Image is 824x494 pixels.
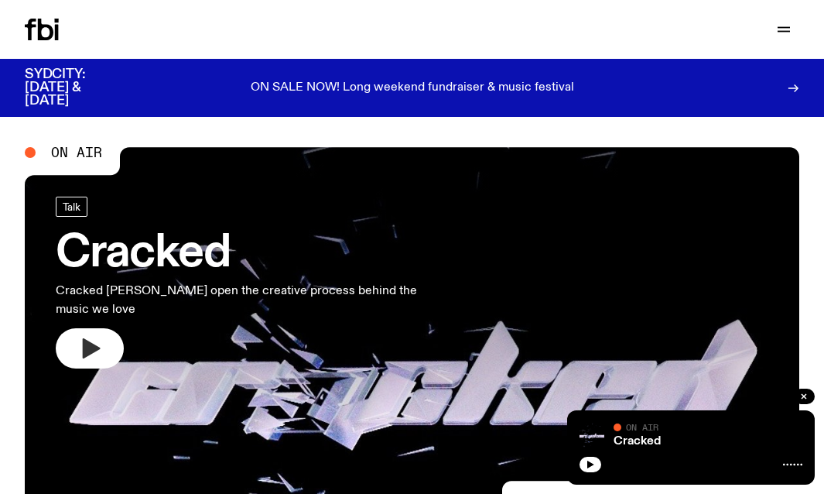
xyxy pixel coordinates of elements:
[56,282,452,319] p: Cracked [PERSON_NAME] open the creative process behind the music we love
[614,435,661,448] a: Cracked
[626,422,658,432] span: On Air
[51,146,102,160] span: On Air
[25,68,124,108] h3: SYDCITY: [DATE] & [DATE]
[63,201,80,212] span: Talk
[56,232,452,276] h3: Cracked
[251,81,574,95] p: ON SALE NOW! Long weekend fundraiser & music festival
[580,423,604,448] img: Logo for Podcast Cracked. Black background, with white writing, with glass smashing graphics
[56,197,87,217] a: Talk
[56,197,452,369] a: CrackedCracked [PERSON_NAME] open the creative process behind the music we love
